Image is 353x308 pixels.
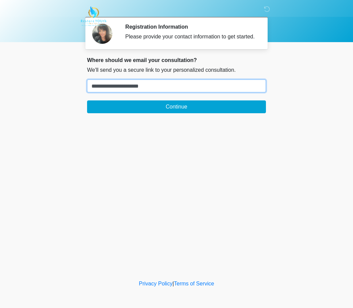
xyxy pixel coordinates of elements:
a: Privacy Policy [139,281,173,286]
div: Please provide your contact information to get started. [125,33,256,41]
a: | [172,281,174,286]
p: We'll send you a secure link to your personalized consultation. [87,66,266,74]
a: Terms of Service [174,281,214,286]
img: Restore YOUth Med Spa Logo [80,5,106,27]
img: Agent Avatar [92,24,112,44]
button: Continue [87,100,266,113]
h2: Where should we email your consultation? [87,57,266,63]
